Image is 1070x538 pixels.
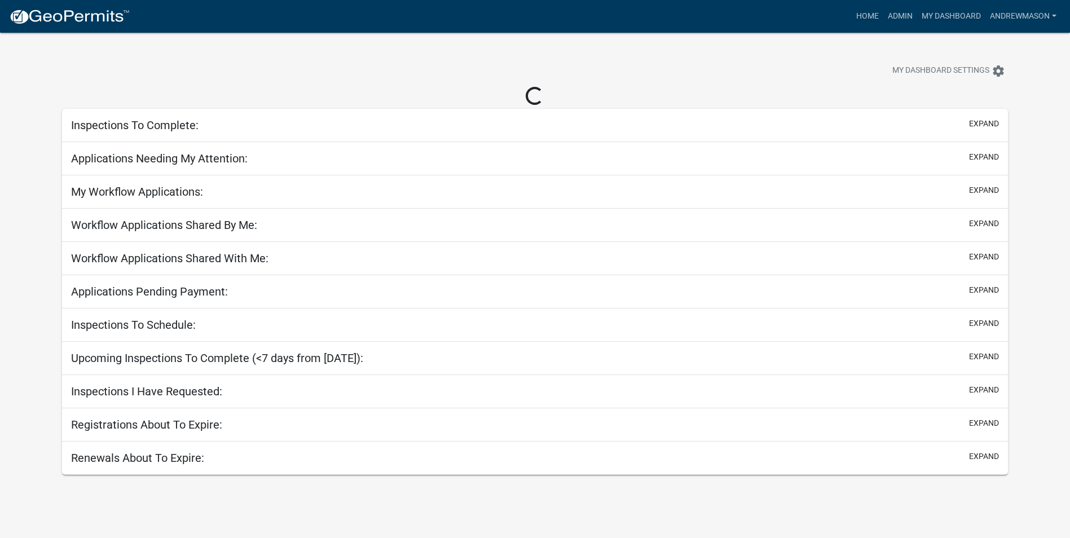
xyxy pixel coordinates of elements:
[969,184,999,196] button: expand
[71,252,268,265] h5: Workflow Applications Shared With Me:
[985,6,1061,27] a: AndrewMason
[883,6,917,27] a: Admin
[852,6,883,27] a: Home
[71,451,204,465] h5: Renewals About To Expire:
[71,118,199,132] h5: Inspections To Complete:
[969,284,999,296] button: expand
[71,285,228,298] h5: Applications Pending Payment:
[917,6,985,27] a: My Dashboard
[71,218,257,232] h5: Workflow Applications Shared By Me:
[71,185,203,199] h5: My Workflow Applications:
[883,60,1014,82] button: My Dashboard Settingssettings
[969,251,999,263] button: expand
[969,384,999,396] button: expand
[71,152,248,165] h5: Applications Needing My Attention:
[969,118,999,130] button: expand
[71,385,222,398] h5: Inspections I Have Requested:
[71,351,363,365] h5: Upcoming Inspections To Complete (<7 days from [DATE]):
[71,318,196,332] h5: Inspections To Schedule:
[969,151,999,163] button: expand
[969,218,999,230] button: expand
[969,317,999,329] button: expand
[969,351,999,363] button: expand
[71,418,222,431] h5: Registrations About To Expire:
[969,451,999,462] button: expand
[892,64,989,78] span: My Dashboard Settings
[969,417,999,429] button: expand
[992,64,1005,78] i: settings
